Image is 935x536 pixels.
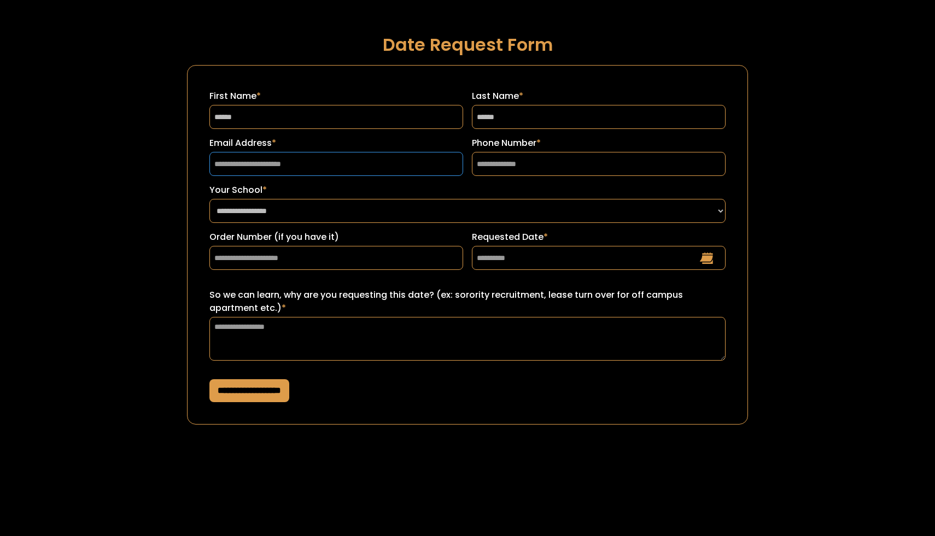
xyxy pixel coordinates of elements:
label: Email Address [209,137,463,150]
label: Phone Number [472,137,726,150]
label: Last Name [472,90,726,103]
form: Request a Date Form [187,65,748,425]
label: Your School [209,184,726,197]
label: So we can learn, why are you requesting this date? (ex: sorority recruitment, lease turn over for... [209,288,726,315]
label: Requested Date [472,231,726,244]
label: First Name [209,90,463,103]
label: Order Number (if you have it) [209,231,463,244]
h1: Date Request Form [187,35,748,54]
